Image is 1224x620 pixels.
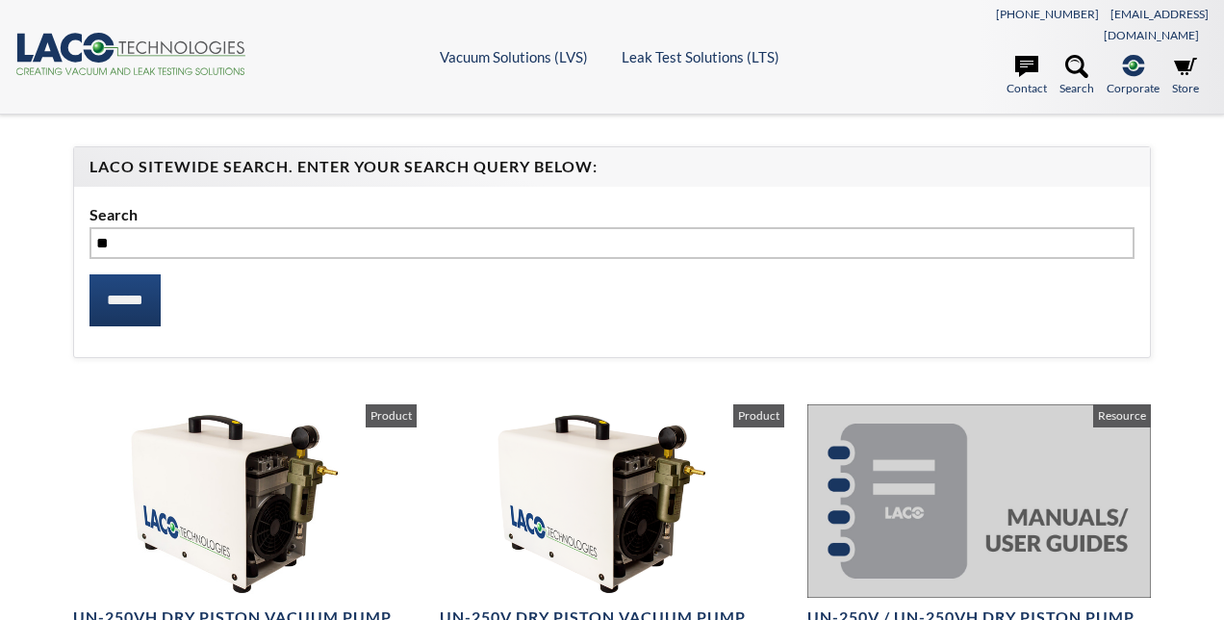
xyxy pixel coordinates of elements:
a: [EMAIL_ADDRESS][DOMAIN_NAME] [1104,7,1209,42]
a: Vacuum Solutions (LVS) [440,48,588,65]
span: Resource [1093,404,1151,427]
a: Search [1059,55,1094,97]
a: [PHONE_NUMBER] [996,7,1099,21]
label: Search [89,202,1135,227]
span: Product [366,404,417,427]
span: Corporate [1107,79,1160,97]
a: Contact [1007,55,1047,97]
span: Product [733,404,784,427]
a: Leak Test Solutions (LTS) [622,48,779,65]
h4: LACO Sitewide Search. Enter your Search Query Below: [89,157,1135,177]
a: Store [1172,55,1199,97]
